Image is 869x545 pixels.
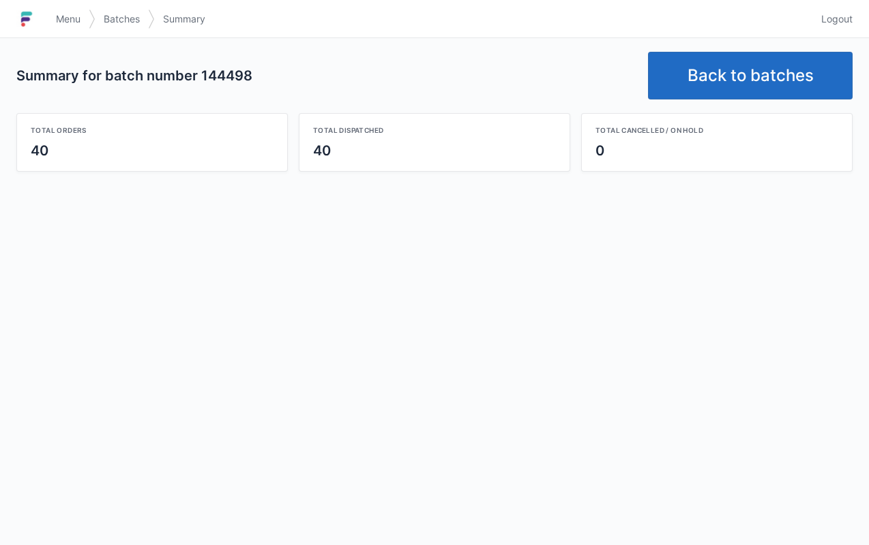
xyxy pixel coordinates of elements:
[648,52,853,99] a: Back to batches
[155,7,213,31] a: Summary
[56,12,80,26] span: Menu
[163,12,205,26] span: Summary
[595,141,838,160] div: 0
[813,7,853,31] a: Logout
[313,141,556,160] div: 40
[821,12,853,26] span: Logout
[16,8,37,30] img: logo-small.jpg
[95,7,148,31] a: Batches
[31,141,274,160] div: 40
[48,7,89,31] a: Menu
[104,12,140,26] span: Batches
[31,125,274,136] div: Total orders
[16,66,637,85] h2: Summary for batch number 144498
[89,3,95,35] img: svg>
[595,125,838,136] div: Total cancelled / on hold
[313,125,556,136] div: Total dispatched
[148,3,155,35] img: svg>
